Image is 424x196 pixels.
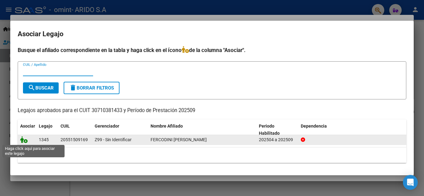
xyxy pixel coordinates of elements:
span: CUIL [61,124,70,128]
span: FERCODINI FELIPE GIO [151,137,207,142]
datatable-header-cell: Dependencia [298,120,407,140]
span: Dependencia [301,124,327,128]
datatable-header-cell: Gerenciador [92,120,148,140]
span: Nombre Afiliado [151,124,183,128]
div: 1 registros [18,147,406,163]
div: Open Intercom Messenger [403,175,418,190]
span: Gerenciador [95,124,119,128]
datatable-header-cell: Legajo [36,120,58,140]
span: Buscar [28,85,54,91]
mat-icon: search [28,84,35,91]
h2: Asociar Legajo [18,28,406,40]
span: 1345 [39,137,49,142]
div: 20551509169 [61,136,88,143]
span: Periodo Habilitado [259,124,280,136]
mat-icon: delete [69,84,77,91]
span: Asociar [20,124,35,128]
span: Z99 - Sin Identificar [95,137,132,142]
h4: Busque el afiliado correspondiente en la tabla y haga click en el ícono de la columna "Asociar". [18,46,406,54]
div: 202504 a 202509 [259,136,296,143]
datatable-header-cell: CUIL [58,120,92,140]
datatable-header-cell: Asociar [18,120,36,140]
button: Borrar Filtros [64,82,120,94]
button: Buscar [23,82,59,94]
datatable-header-cell: Periodo Habilitado [256,120,298,140]
span: Borrar Filtros [69,85,114,91]
span: Legajo [39,124,52,128]
p: Legajos aprobados para el CUIT 30710381433 y Período de Prestación 202509 [18,107,406,115]
datatable-header-cell: Nombre Afiliado [148,120,256,140]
